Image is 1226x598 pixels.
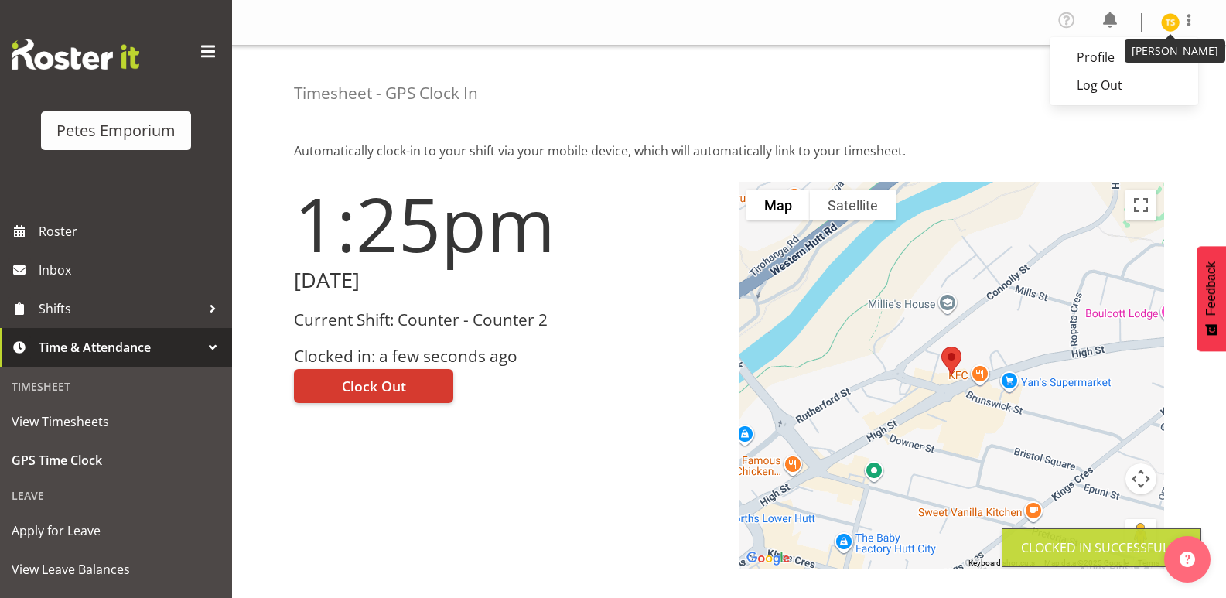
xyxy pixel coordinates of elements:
img: Google [743,548,794,569]
span: Feedback [1204,261,1218,316]
button: Show street map [746,190,810,220]
a: GPS Time Clock [4,441,228,480]
a: View Timesheets [4,402,228,441]
h1: 1:25pm [294,182,720,265]
h4: Timesheet - GPS Clock In [294,84,478,102]
button: Feedback - Show survey [1197,246,1226,351]
div: Petes Emporium [56,119,176,142]
a: Apply for Leave [4,511,228,550]
button: Show satellite imagery [810,190,896,220]
span: View Timesheets [12,410,220,433]
span: GPS Time Clock [12,449,220,472]
h3: Current Shift: Counter - Counter 2 [294,311,720,329]
span: Apply for Leave [12,519,220,542]
img: Rosterit website logo [12,39,139,70]
span: Time & Attendance [39,336,201,359]
span: Inbox [39,258,224,282]
h2: [DATE] [294,268,720,292]
div: Leave [4,480,228,511]
button: Clock Out [294,369,453,403]
p: Automatically clock-in to your shift via your mobile device, which will automatically link to you... [294,142,1164,160]
a: Log Out [1050,71,1198,99]
a: Profile [1050,43,1198,71]
button: Toggle fullscreen view [1125,190,1156,220]
div: Clocked in Successfully [1021,538,1182,557]
div: Timesheet [4,371,228,402]
button: Drag Pegman onto the map to open Street View [1125,519,1156,550]
button: Map camera controls [1125,463,1156,494]
a: View Leave Balances [4,550,228,589]
span: Roster [39,220,224,243]
button: Keyboard shortcuts [968,558,1035,569]
span: View Leave Balances [12,558,220,581]
img: tamara-straker11292.jpg [1161,13,1180,32]
span: Shifts [39,297,201,320]
span: Clock Out [342,376,406,396]
img: help-xxl-2.png [1180,552,1195,567]
h3: Clocked in: a few seconds ago [294,347,720,365]
a: Open this area in Google Maps (opens a new window) [743,548,794,569]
